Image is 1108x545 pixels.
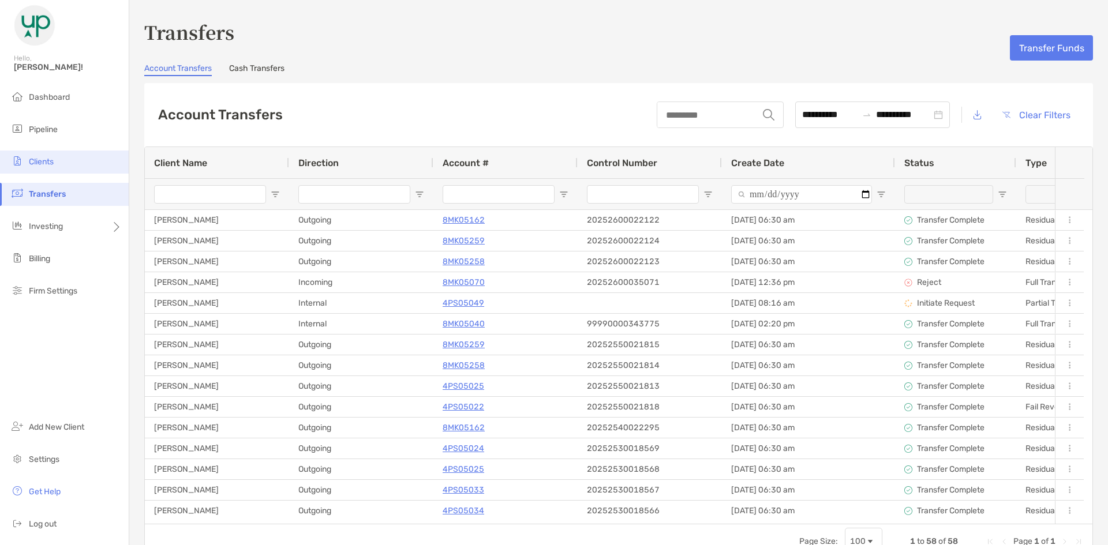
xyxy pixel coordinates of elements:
img: add_new_client icon [10,419,24,433]
p: Transfer Complete [917,234,985,248]
p: Transfer Complete [917,337,985,352]
div: [DATE] 06:30 am [722,334,895,355]
span: Clients [29,157,54,167]
img: get-help icon [10,484,24,498]
img: status icon [904,320,912,328]
p: Transfer Complete [917,213,985,227]
img: status icon [904,279,912,287]
span: Control Number [587,157,657,168]
div: [DATE] 06:30 am [722,438,895,458]
img: clients icon [10,154,24,168]
button: Open Filter Menu [559,190,568,199]
span: Direction [298,157,339,168]
div: 20252550021818 [578,397,722,417]
p: 8MK05258 [443,358,485,373]
div: [PERSON_NAME] [145,231,289,251]
p: Transfer Complete [917,379,985,393]
button: Open Filter Menu [271,190,280,199]
div: Outgoing [289,231,433,251]
a: 8MK05259 [443,234,485,248]
p: Transfer Complete [917,254,985,269]
input: Direction Filter Input [298,185,410,204]
p: 8MK05040 [443,317,485,331]
div: Outgoing [289,438,433,458]
span: Pipeline [29,125,58,134]
input: Account # Filter Input [443,185,555,204]
img: input icon [763,109,774,121]
span: swap-right [862,110,871,119]
p: Transfer Complete [917,483,985,497]
p: 4PS05022 [443,400,484,414]
div: Outgoing [289,334,433,355]
span: to [862,110,871,119]
a: 4PS05049 [443,296,484,310]
img: status icon [904,424,912,432]
img: status icon [904,341,912,349]
span: Settings [29,454,59,464]
div: [PERSON_NAME] [145,438,289,458]
a: Account Transfers [144,63,212,76]
div: Outgoing [289,210,433,230]
img: status icon [904,237,912,245]
div: [PERSON_NAME] [145,251,289,272]
img: settings icon [10,452,24,465]
img: logout icon [10,516,24,530]
span: Type [1025,157,1047,168]
a: 8MK05162 [443,213,485,227]
button: Clear Filters [993,102,1079,127]
p: Transfer Complete [917,317,985,331]
div: [DATE] 08:16 am [722,293,895,313]
p: Reject [917,275,941,290]
span: Billing [29,254,50,264]
div: [DATE] 06:30 am [722,355,895,375]
span: Firm Settings [29,286,77,296]
div: [DATE] 06:30 am [722,376,895,396]
a: 4PS05034 [443,503,484,518]
img: status icon [904,362,912,370]
div: Outgoing [289,251,433,272]
a: 8MK05258 [443,254,485,269]
input: Create Date Filter Input [731,185,872,204]
div: [PERSON_NAME] [145,397,289,417]
img: billing icon [10,251,24,265]
img: button icon [1002,111,1010,118]
div: [DATE] 06:30 am [722,251,895,272]
div: [DATE] 12:36 pm [722,272,895,292]
div: [PERSON_NAME] [145,314,289,334]
div: Outgoing [289,459,433,479]
img: status icon [904,465,912,473]
img: status icon [904,258,912,266]
h2: Account Transfers [158,107,283,123]
span: Get Help [29,487,61,497]
a: 4PS05025 [443,379,484,393]
p: Transfer Complete [917,503,985,518]
p: Transfer Complete [917,400,985,414]
div: [PERSON_NAME] [145,501,289,521]
a: 8MK05162 [443,420,485,435]
div: Outgoing [289,376,433,396]
div: Outgoing [289,501,433,521]
p: Transfer Complete [917,462,985,476]
div: [PERSON_NAME] [145,459,289,479]
div: 20252550021814 [578,355,722,375]
button: Transfer Funds [1010,35,1093,61]
div: [DATE] 06:30 am [722,231,895,251]
button: Open Filter Menu [703,190,713,199]
div: 20252600022123 [578,251,722,272]
div: 20252600022124 [578,231,722,251]
div: Incoming [289,272,433,292]
div: [DATE] 06:30 am [722,480,895,500]
div: [DATE] 06:30 am [722,459,895,479]
a: 8MK05070 [443,275,485,290]
div: [PERSON_NAME] [145,480,289,500]
div: [DATE] 06:30 am [722,418,895,438]
div: 20252530018567 [578,480,722,500]
input: Client Name Filter Input [154,185,266,204]
div: Outgoing [289,355,433,375]
button: Open Filter Menu [877,190,886,199]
